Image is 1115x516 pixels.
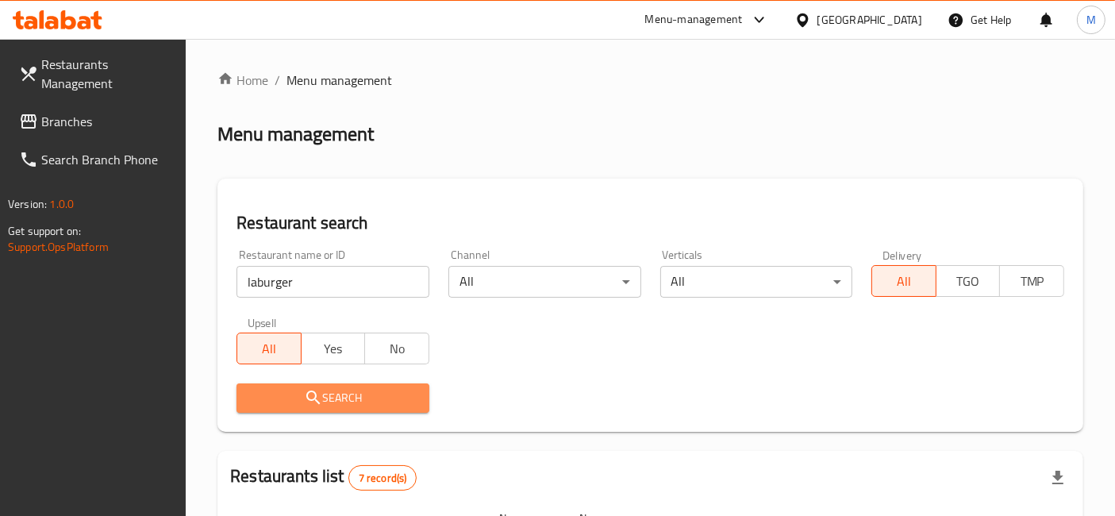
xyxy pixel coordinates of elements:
span: 7 record(s) [349,471,417,486]
span: TMP [1006,270,1058,293]
div: Total records count [348,465,417,491]
span: Yes [308,337,359,360]
span: Search Branch Phone [41,150,174,169]
span: 1.0.0 [49,194,74,214]
li: / [275,71,280,90]
label: Upsell [248,317,277,328]
div: Menu-management [645,10,743,29]
span: TGO [943,270,994,293]
button: All [236,333,302,364]
button: TGO [936,265,1001,297]
span: Branches [41,112,174,131]
h2: Restaurant search [236,211,1064,235]
button: Yes [301,333,366,364]
button: No [364,333,429,364]
button: All [871,265,936,297]
label: Delivery [882,249,922,260]
span: Search [249,388,417,408]
a: Restaurants Management [6,45,186,102]
h2: Menu management [217,121,374,147]
div: Export file [1039,459,1077,497]
button: Search [236,383,429,413]
span: Get support on: [8,221,81,241]
span: All [244,337,295,360]
span: M [1086,11,1096,29]
div: All [660,266,853,298]
div: All [448,266,641,298]
span: Version: [8,194,47,214]
a: Branches [6,102,186,141]
div: [GEOGRAPHIC_DATA] [817,11,922,29]
span: Restaurants Management [41,55,174,93]
button: TMP [999,265,1064,297]
span: All [879,270,930,293]
h2: Restaurants list [230,464,417,491]
a: Support.OpsPlatform [8,237,109,257]
a: Search Branch Phone [6,141,186,179]
nav: breadcrumb [217,71,1083,90]
a: Home [217,71,268,90]
span: Menu management [286,71,392,90]
span: No [371,337,423,360]
input: Search for restaurant name or ID.. [236,266,429,298]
